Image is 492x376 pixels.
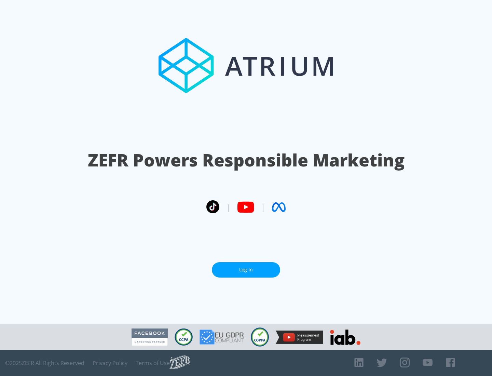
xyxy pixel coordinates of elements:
img: YouTube Measurement Program [276,331,323,344]
span: © 2025 ZEFR All Rights Reserved [5,360,84,366]
a: Log In [212,262,280,278]
a: Privacy Policy [93,360,127,366]
img: GDPR Compliant [200,330,244,345]
h1: ZEFR Powers Responsible Marketing [88,148,405,172]
span: | [261,202,265,212]
span: | [226,202,230,212]
img: COPPA Compliant [251,327,269,347]
img: IAB [330,330,360,345]
img: CCPA Compliant [175,328,193,346]
img: Facebook Marketing Partner [132,328,168,346]
a: Terms of Use [136,360,170,366]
